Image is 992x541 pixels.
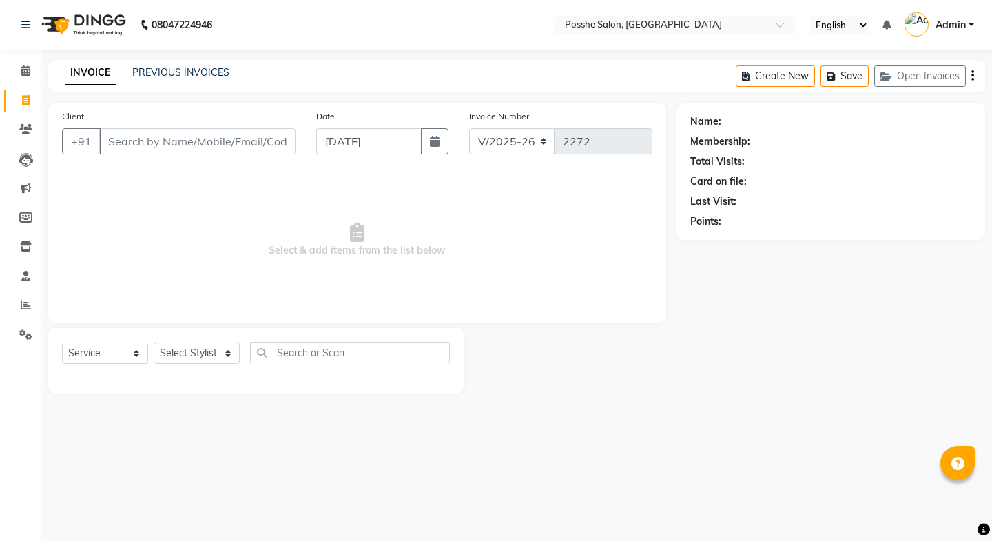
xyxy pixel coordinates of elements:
div: Membership: [690,134,750,149]
div: Total Visits: [690,154,745,169]
button: Open Invoices [874,65,966,87]
div: Points: [690,214,721,229]
button: Create New [736,65,815,87]
a: INVOICE [65,61,116,85]
div: Name: [690,114,721,129]
span: Select & add items from the list below [62,171,652,309]
a: PREVIOUS INVOICES [132,66,229,79]
label: Client [62,110,84,123]
img: logo [35,6,130,44]
input: Search or Scan [250,342,450,363]
button: +91 [62,128,101,154]
label: Date [316,110,335,123]
span: Admin [936,18,966,32]
b: 08047224946 [152,6,212,44]
div: Card on file: [690,174,747,189]
div: Last Visit: [690,194,736,209]
img: Admin [905,12,929,37]
iframe: chat widget [934,486,978,527]
input: Search by Name/Mobile/Email/Code [99,128,296,154]
label: Invoice Number [469,110,529,123]
button: Save [820,65,869,87]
